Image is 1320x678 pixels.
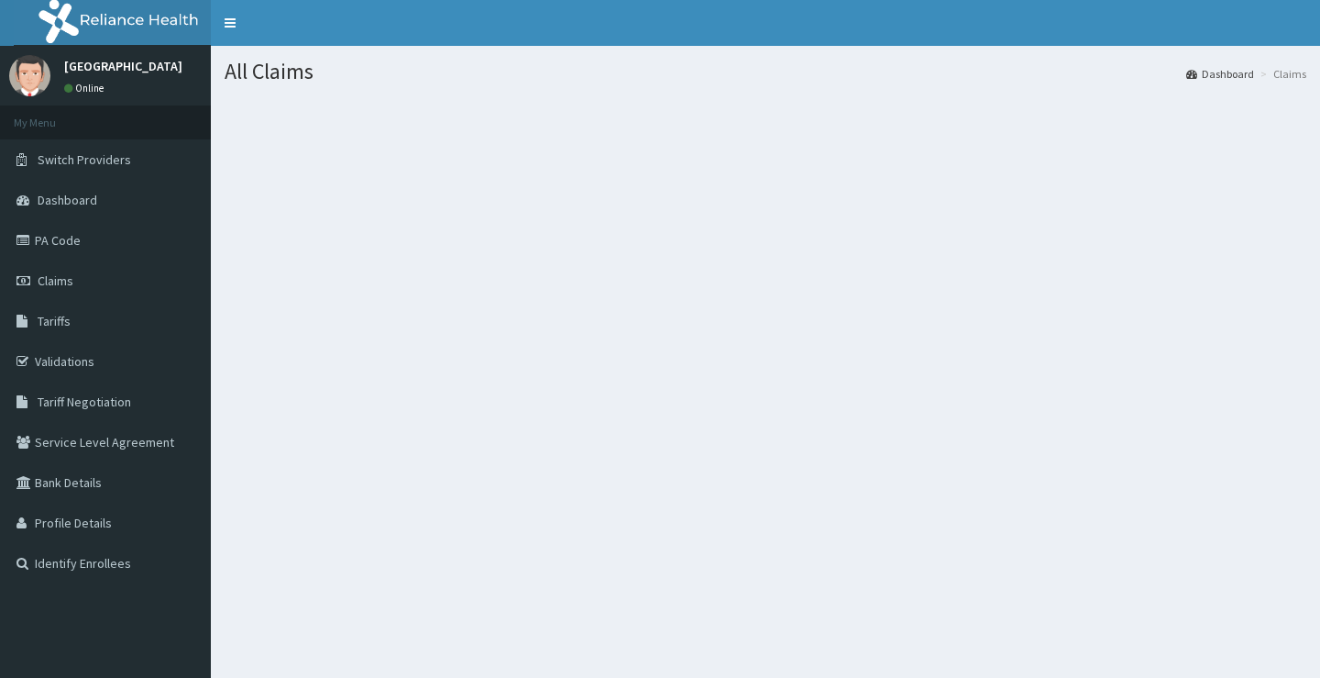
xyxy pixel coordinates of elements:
[64,82,108,94] a: Online
[9,55,50,96] img: User Image
[38,272,73,289] span: Claims
[38,192,97,208] span: Dashboard
[38,394,131,410] span: Tariff Negotiation
[1256,66,1306,82] li: Claims
[38,151,131,168] span: Switch Providers
[225,60,1306,83] h1: All Claims
[1186,66,1254,82] a: Dashboard
[64,60,182,72] p: [GEOGRAPHIC_DATA]
[38,313,71,329] span: Tariffs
